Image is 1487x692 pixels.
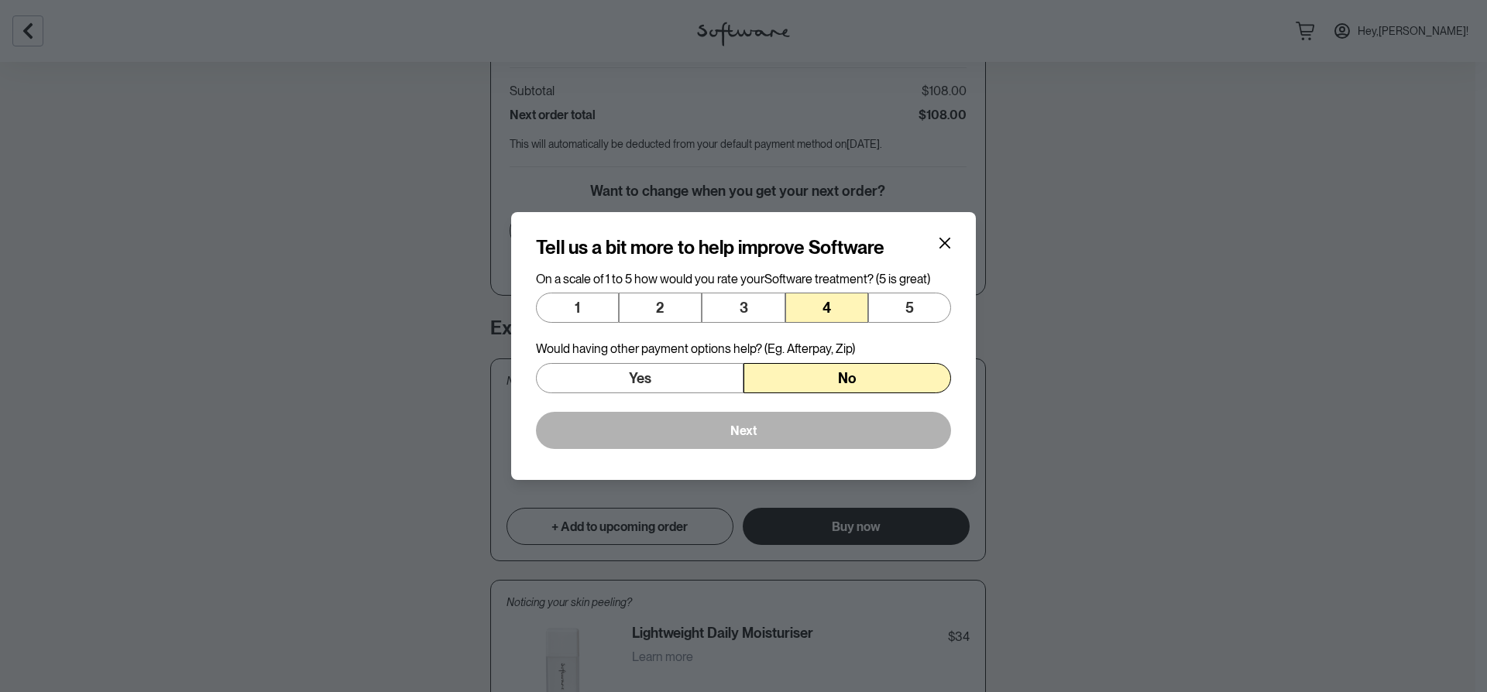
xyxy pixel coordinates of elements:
button: Yes [536,363,743,394]
button: 1 [536,293,619,324]
button: 2 [619,293,702,324]
p: Would having other payment options help? (Eg. Afterpay, Zip) [536,341,951,356]
button: 5 [868,293,951,324]
span: Next [730,423,757,438]
h4: Tell us a bit more to help improve Software [536,237,884,259]
button: No [743,363,951,394]
button: 3 [702,293,785,324]
button: 4 [785,293,868,324]
button: Next [536,412,951,449]
p: On a scale of 1 to 5 how would you rate your Software treatment? (5 is great) [536,272,951,286]
button: Close [932,231,957,255]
